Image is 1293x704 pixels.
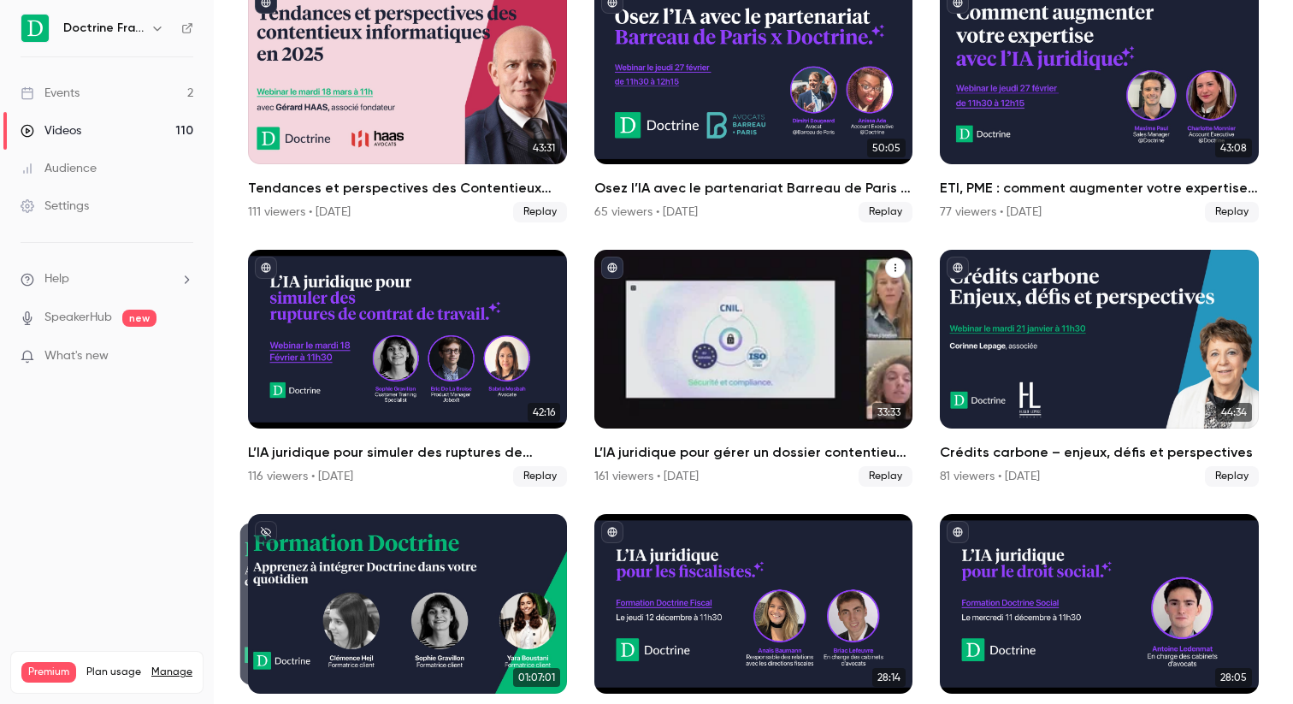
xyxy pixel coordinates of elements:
span: Premium [21,662,76,683]
div: 116 viewers • [DATE] [248,468,353,485]
span: What's new [44,347,109,365]
li: help-dropdown-opener [21,270,193,288]
div: Settings [21,198,89,215]
div: Videos [21,122,81,139]
h2: ETI, PME : comment augmenter votre expertise avec l'IA juridique ? [940,178,1259,198]
button: published [947,521,969,543]
span: 42:16 [528,403,560,422]
h2: Tendances et perspectives des Contentieux Informatiques en 2025 [248,178,567,198]
h2: Crédits carbone – enjeux, défis et perspectives [940,442,1259,463]
div: 81 viewers • [DATE] [940,468,1040,485]
img: Doctrine France [21,15,49,42]
span: 28:14 [872,668,906,687]
span: 43:31 [528,139,560,157]
span: Replay [513,202,567,222]
span: 43:08 [1215,139,1252,157]
button: published [601,521,623,543]
span: 01:07:01 [513,668,560,687]
div: 161 viewers • [DATE] [594,468,699,485]
span: Replay [859,202,912,222]
button: unpublished [255,521,277,543]
span: new [122,310,156,327]
span: Replay [859,466,912,487]
span: 44:34 [1216,403,1252,422]
h2: Osez l’IA avec le partenariat Barreau de Paris x Doctrine [594,178,913,198]
button: published [601,257,623,279]
span: 28:05 [1215,668,1252,687]
h6: Doctrine France [63,20,144,37]
a: 44:34Crédits carbone – enjeux, défis et perspectives81 viewers • [DATE]Replay [940,250,1259,488]
div: Events [21,85,80,102]
a: 33:33L’IA juridique pour gérer un dossier contentieux de bout en bout161 viewers • [DATE]Replay [594,250,913,488]
span: Replay [513,466,567,487]
a: 42:16L’IA juridique pour simuler des ruptures de contrat de travail116 viewers • [DATE]Replay [248,250,567,488]
div: 65 viewers • [DATE] [594,204,698,221]
li: Crédits carbone – enjeux, défis et perspectives [940,250,1259,488]
div: 111 viewers • [DATE] [248,204,351,221]
iframe: Noticeable Trigger [173,349,193,364]
span: 50:05 [867,139,906,157]
span: Replay [1205,202,1259,222]
button: published [255,257,277,279]
div: Audience [21,160,97,177]
h2: L’IA juridique pour simuler des ruptures de contrat de travail [248,442,567,463]
button: published [947,257,969,279]
a: Manage [151,666,192,679]
li: L’IA juridique pour gérer un dossier contentieux de bout en bout [594,250,913,488]
li: L’IA juridique pour simuler des ruptures de contrat de travail [248,250,567,488]
span: Help [44,270,69,288]
div: 77 viewers • [DATE] [940,204,1042,221]
span: Replay [1205,466,1259,487]
span: Plan usage [86,666,141,679]
h2: L’IA juridique pour gérer un dossier contentieux de bout en bout [594,442,913,463]
a: SpeakerHub [44,309,112,327]
span: 33:33 [872,403,906,422]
